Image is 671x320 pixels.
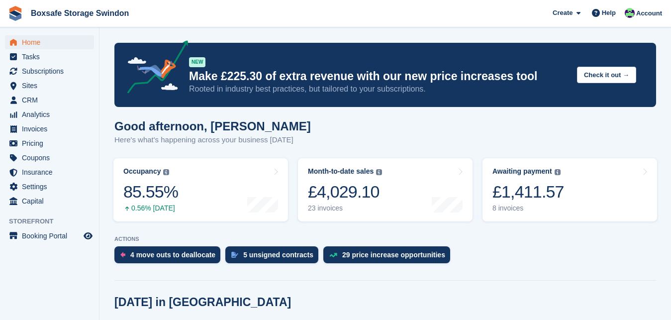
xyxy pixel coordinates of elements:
[5,50,94,64] a: menu
[27,5,133,21] a: Boxsafe Storage Swindon
[625,8,635,18] img: Kim Virabi
[123,182,178,202] div: 85.55%
[5,136,94,150] a: menu
[376,169,382,175] img: icon-info-grey-7440780725fd019a000dd9b08b2336e03edf1995a4989e88bcd33f0948082b44.svg
[8,6,23,21] img: stora-icon-8386f47178a22dfd0bd8f6a31ec36ba5ce8667c1dd55bd0f319d3a0aa187defe.svg
[555,169,561,175] img: icon-info-grey-7440780725fd019a000dd9b08b2336e03edf1995a4989e88bcd33f0948082b44.svg
[120,252,125,258] img: move_outs_to_deallocate_icon-f764333ba52eb49d3ac5e1228854f67142a1ed5810a6f6cc68b1a99e826820c5.svg
[492,167,552,176] div: Awaiting payment
[323,246,455,268] a: 29 price increase opportunities
[22,229,82,243] span: Booking Portal
[602,8,616,18] span: Help
[298,158,473,221] a: Month-to-date sales £4,029.10 23 invoices
[22,151,82,165] span: Coupons
[130,251,215,259] div: 4 move outs to deallocate
[492,204,564,213] div: 8 invoices
[5,122,94,136] a: menu
[113,158,288,221] a: Occupancy 85.55% 0.56% [DATE]
[5,93,94,107] a: menu
[22,122,82,136] span: Invoices
[123,204,178,213] div: 0.56% [DATE]
[114,296,291,309] h2: [DATE] in [GEOGRAPHIC_DATA]
[231,252,238,258] img: contract_signature_icon-13c848040528278c33f63329250d36e43548de30e8caae1d1a13099fd9432cc5.svg
[22,165,82,179] span: Insurance
[342,251,445,259] div: 29 price increase opportunities
[189,69,569,84] p: Make £225.30 of extra revenue with our new price increases tool
[492,182,564,202] div: £1,411.57
[5,194,94,208] a: menu
[189,57,205,67] div: NEW
[22,136,82,150] span: Pricing
[636,8,662,18] span: Account
[189,84,569,95] p: Rooted in industry best practices, but tailored to your subscriptions.
[577,67,636,83] button: Check it out →
[243,251,313,259] div: 5 unsigned contracts
[5,229,94,243] a: menu
[308,167,374,176] div: Month-to-date sales
[308,204,382,213] div: 23 invoices
[553,8,573,18] span: Create
[5,165,94,179] a: menu
[163,169,169,175] img: icon-info-grey-7440780725fd019a000dd9b08b2336e03edf1995a4989e88bcd33f0948082b44.svg
[114,236,656,242] p: ACTIONS
[22,35,82,49] span: Home
[114,119,311,133] h1: Good afternoon, [PERSON_NAME]
[5,79,94,93] a: menu
[5,35,94,49] a: menu
[5,151,94,165] a: menu
[329,253,337,257] img: price_increase_opportunities-93ffe204e8149a01c8c9dc8f82e8f89637d9d84a8eef4429ea346261dce0b2c0.svg
[22,93,82,107] span: CRM
[5,107,94,121] a: menu
[22,79,82,93] span: Sites
[22,194,82,208] span: Capital
[225,246,323,268] a: 5 unsigned contracts
[22,107,82,121] span: Analytics
[482,158,657,221] a: Awaiting payment £1,411.57 8 invoices
[114,246,225,268] a: 4 move outs to deallocate
[119,40,189,97] img: price-adjustments-announcement-icon-8257ccfd72463d97f412b2fc003d46551f7dbcb40ab6d574587a9cd5c0d94...
[308,182,382,202] div: £4,029.10
[5,64,94,78] a: menu
[5,180,94,194] a: menu
[22,50,82,64] span: Tasks
[22,180,82,194] span: Settings
[82,230,94,242] a: Preview store
[114,134,311,146] p: Here's what's happening across your business [DATE]
[123,167,161,176] div: Occupancy
[9,216,99,226] span: Storefront
[22,64,82,78] span: Subscriptions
